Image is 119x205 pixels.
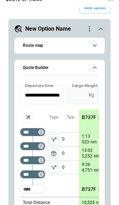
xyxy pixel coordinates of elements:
[62,132,79,146] p: 0
[82,186,96,192] p: B737F
[23,66,48,70] h6: Quote Builder
[25,25,71,33] h5: New Option Name
[91,139,97,145] p: nm
[89,92,94,98] p: kg
[82,167,92,173] p: 4,751
[62,147,79,160] p: 0
[14,25,105,33] button: New Option Namequote-option-actions
[20,185,45,193] div: Too short
[82,139,89,145] p: 523
[67,114,74,120] p: Taxi
[49,114,58,120] p: Type
[79,2,111,13] button: New Option
[20,156,45,164] div: Too short
[48,134,59,145] button: left aligned
[23,112,33,123] span: Aircraft selection
[50,150,57,157] span: package_2
[82,153,92,159] p: 5,252
[62,161,79,174] p: 0
[85,25,94,33] div: quote-option-actions
[82,148,93,153] p: 13:02
[82,114,96,120] p: B737F
[25,82,54,88] label: Departure time
[94,167,100,173] p: nm
[82,134,90,139] p: 1:13
[48,148,59,159] span: Type of sector
[48,162,59,173] span: Type of sector
[48,134,59,145] span: Type of sector
[20,128,45,136] div: Too short
[20,170,45,179] div: Too short
[20,60,99,76] button: Quote Builder
[20,38,99,54] button: Route map
[48,162,59,173] button: left aligned
[82,162,90,167] p: 9:26
[20,142,45,150] div: Too short
[23,43,43,48] h6: Route map
[94,153,100,159] p: nm
[48,148,59,159] button: left aligned
[20,86,59,104] input: Choose date, selected date is Aug 26, 2025
[72,82,98,88] label: Cargo Weight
